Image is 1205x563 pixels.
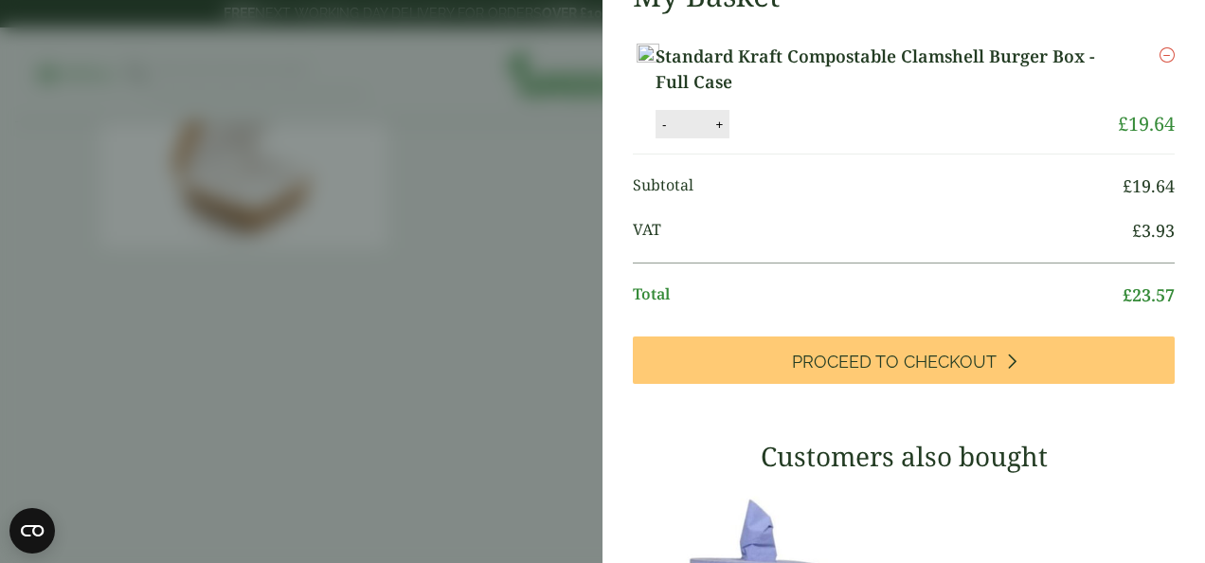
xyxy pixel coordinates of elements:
[633,336,1175,384] a: Proceed to Checkout
[633,441,1175,473] h3: Customers also bought
[633,282,1123,308] span: Total
[1123,174,1175,197] bdi: 19.64
[9,508,55,554] button: Open CMP widget
[1123,174,1132,197] span: £
[656,117,672,133] button: -
[633,218,1132,244] span: VAT
[1123,283,1175,306] bdi: 23.57
[1123,283,1132,306] span: £
[633,173,1123,199] span: Subtotal
[792,352,997,372] span: Proceed to Checkout
[1160,44,1175,66] a: Remove this item
[710,117,728,133] button: +
[1132,219,1142,242] span: £
[656,44,1118,95] a: Standard Kraft Compostable Clamshell Burger Box - Full Case
[1132,219,1175,242] bdi: 3.93
[1118,111,1128,136] span: £
[1118,111,1175,136] bdi: 19.64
